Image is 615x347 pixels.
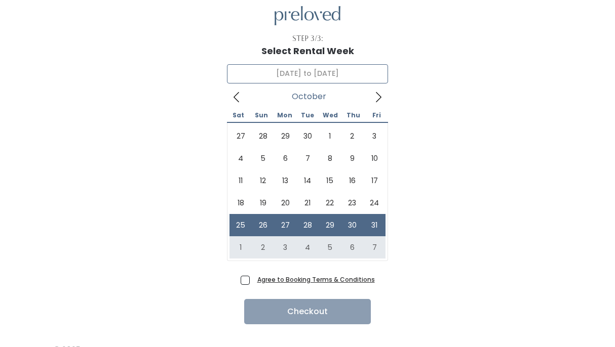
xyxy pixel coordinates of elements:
span: November 5, 2025 [319,236,341,258]
span: November 3, 2025 [274,236,296,258]
span: October 29, 2025 [319,214,341,236]
span: October 20, 2025 [274,192,296,214]
span: November 7, 2025 [363,236,386,258]
span: November 4, 2025 [296,236,319,258]
span: October 13, 2025 [274,169,296,192]
div: Step 3/3: [292,33,323,44]
span: November 6, 2025 [341,236,363,258]
span: November 1, 2025 [229,236,252,258]
span: October 18, 2025 [229,192,252,214]
span: September 30, 2025 [296,125,319,147]
span: September 28, 2025 [252,125,274,147]
span: Sat [227,112,250,118]
span: October 4, 2025 [229,147,252,169]
h1: Select Rental Week [261,46,354,56]
span: October 26, 2025 [252,214,274,236]
span: October 31, 2025 [363,214,386,236]
span: October 6, 2025 [274,147,296,169]
span: October 7, 2025 [296,147,319,169]
span: October 9, 2025 [341,147,363,169]
span: October 22, 2025 [319,192,341,214]
span: October 21, 2025 [296,192,319,214]
span: October 15, 2025 [319,169,341,192]
span: October 1, 2025 [319,125,341,147]
span: Mon [273,112,296,118]
span: October [292,95,326,99]
span: October 11, 2025 [229,169,252,192]
span: Thu [342,112,365,118]
span: October 3, 2025 [363,125,386,147]
img: preloved logo [275,6,340,26]
span: October 17, 2025 [363,169,386,192]
span: October 25, 2025 [229,214,252,236]
span: Fri [365,112,388,118]
span: October 16, 2025 [341,169,363,192]
span: October 27, 2025 [274,214,296,236]
span: October 8, 2025 [319,147,341,169]
span: Wed [319,112,342,118]
span: October 19, 2025 [252,192,274,214]
span: October 28, 2025 [296,214,319,236]
span: September 27, 2025 [229,125,252,147]
span: October 10, 2025 [363,147,386,169]
span: October 5, 2025 [252,147,274,169]
span: September 29, 2025 [274,125,296,147]
span: October 24, 2025 [363,192,386,214]
span: November 2, 2025 [252,236,274,258]
span: October 14, 2025 [296,169,319,192]
span: October 2, 2025 [341,125,363,147]
span: October 23, 2025 [341,192,363,214]
span: Sun [250,112,273,118]
span: October 12, 2025 [252,169,274,192]
button: Checkout [244,299,371,324]
a: Agree to Booking Terms & Conditions [257,275,375,284]
span: October 30, 2025 [341,214,363,236]
span: Tue [296,112,319,118]
input: Select week [227,64,388,83]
